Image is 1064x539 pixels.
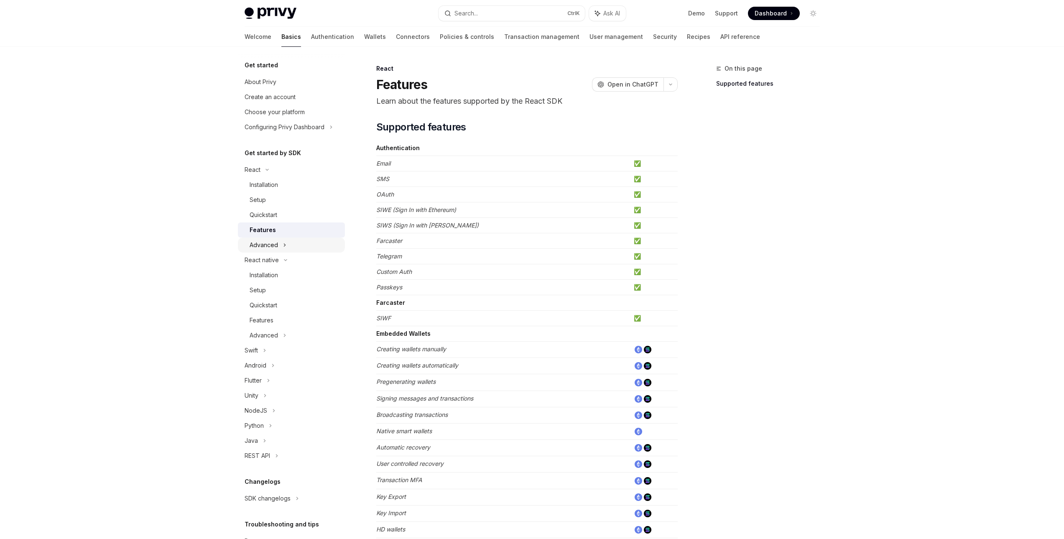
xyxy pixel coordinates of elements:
[644,460,651,468] img: solana.png
[439,6,585,21] button: Search...CtrlK
[644,346,651,353] img: solana.png
[250,270,278,280] div: Installation
[250,180,278,190] div: Installation
[245,406,267,416] div: NodeJS
[687,27,710,47] a: Recipes
[635,428,642,435] img: ethereum.png
[376,120,466,134] span: Supported features
[376,206,456,213] em: SIWE (Sign In with Ethereum)
[376,95,678,107] p: Learn about the features supported by the React SDK
[644,493,651,501] img: solana.png
[238,177,345,192] a: Installation
[715,9,738,18] a: Support
[630,249,678,264] td: ✅
[603,9,620,18] span: Ask AI
[250,240,278,250] div: Advanced
[245,436,258,446] div: Java
[635,395,642,403] img: ethereum.png
[245,255,279,265] div: React native
[376,222,479,229] em: SIWS (Sign In with [PERSON_NAME])
[635,460,642,468] img: ethereum.png
[644,362,651,370] img: solana.png
[364,27,386,47] a: Wallets
[630,218,678,233] td: ✅
[376,314,391,322] em: SIWF
[250,330,278,340] div: Advanced
[245,391,258,401] div: Unity
[725,64,762,74] span: On this page
[635,444,642,452] img: ethereum.png
[630,171,678,187] td: ✅
[245,165,260,175] div: React
[567,10,580,17] span: Ctrl K
[635,379,642,386] img: ethereum.png
[245,451,270,461] div: REST API
[607,80,658,89] span: Open in ChatGPT
[635,477,642,485] img: ethereum.png
[376,378,436,385] em: Pregenerating wallets
[630,264,678,280] td: ✅
[592,77,663,92] button: Open in ChatGPT
[635,346,642,353] img: ethereum.png
[245,519,319,529] h5: Troubleshooting and tips
[250,300,277,310] div: Quickstart
[250,195,266,205] div: Setup
[376,427,432,434] em: Native smart wallets
[806,7,820,20] button: Toggle dark mode
[238,283,345,298] a: Setup
[635,493,642,501] img: ethereum.png
[376,299,405,306] strong: Farcaster
[245,493,291,503] div: SDK changelogs
[376,175,389,182] em: SMS
[245,376,262,386] div: Flutter
[245,421,264,431] div: Python
[376,476,422,483] em: Transaction MFA
[376,284,402,291] em: Passkeys
[589,6,626,21] button: Ask AI
[644,411,651,419] img: solana.png
[376,253,402,260] em: Telegram
[720,27,760,47] a: API reference
[376,160,390,167] em: Email
[376,345,446,353] em: Creating wallets manually
[311,27,354,47] a: Authentication
[238,207,345,222] a: Quickstart
[281,27,301,47] a: Basics
[644,526,651,534] img: solana.png
[504,27,579,47] a: Transaction management
[635,526,642,534] img: ethereum.png
[250,210,277,220] div: Quickstart
[238,313,345,328] a: Features
[630,202,678,218] td: ✅
[245,8,296,19] img: light logo
[716,77,827,90] a: Supported features
[376,362,458,369] em: Creating wallets automatically
[653,27,677,47] a: Security
[245,60,278,70] h5: Get started
[630,311,678,326] td: ✅
[440,27,494,47] a: Policies & controls
[376,493,406,500] em: Key Export
[635,411,642,419] img: ethereum.png
[245,27,271,47] a: Welcome
[245,345,258,355] div: Swift
[238,192,345,207] a: Setup
[245,77,276,87] div: About Privy
[755,9,787,18] span: Dashboard
[644,379,651,386] img: solana.png
[635,510,642,517] img: ethereum.png
[376,191,394,198] em: OAuth
[644,477,651,485] img: solana.png
[376,444,430,451] em: Automatic recovery
[245,92,296,102] div: Create an account
[376,411,448,418] em: Broadcasting transactions
[238,298,345,313] a: Quickstart
[644,444,651,452] img: solana.png
[630,233,678,249] td: ✅
[688,9,705,18] a: Demo
[630,187,678,202] td: ✅
[376,526,405,533] em: HD wallets
[635,362,642,370] img: ethereum.png
[250,285,266,295] div: Setup
[376,509,406,516] em: Key Import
